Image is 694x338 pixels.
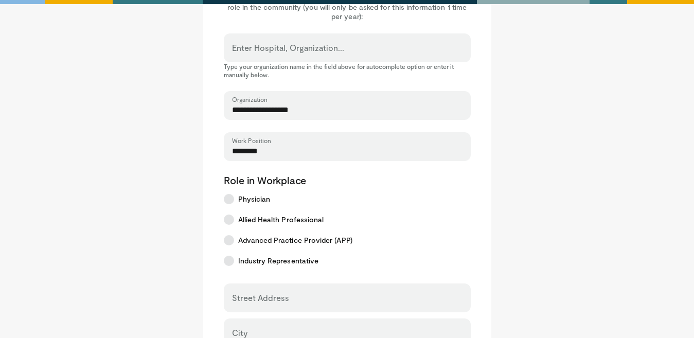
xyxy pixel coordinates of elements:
[238,235,352,245] span: Advanced Practice Provider (APP)
[232,136,271,145] label: Work Position
[232,288,289,308] label: Street Address
[238,256,319,266] span: Industry Representative
[224,62,471,79] p: Type your organization name in the field above for autocomplete option or enter it manually below.
[224,173,471,187] p: Role in Workplace
[232,38,344,58] label: Enter Hospital, Organization...
[232,95,268,103] label: Organization
[238,194,271,204] span: Physician
[238,215,324,225] span: Allied Health Professional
